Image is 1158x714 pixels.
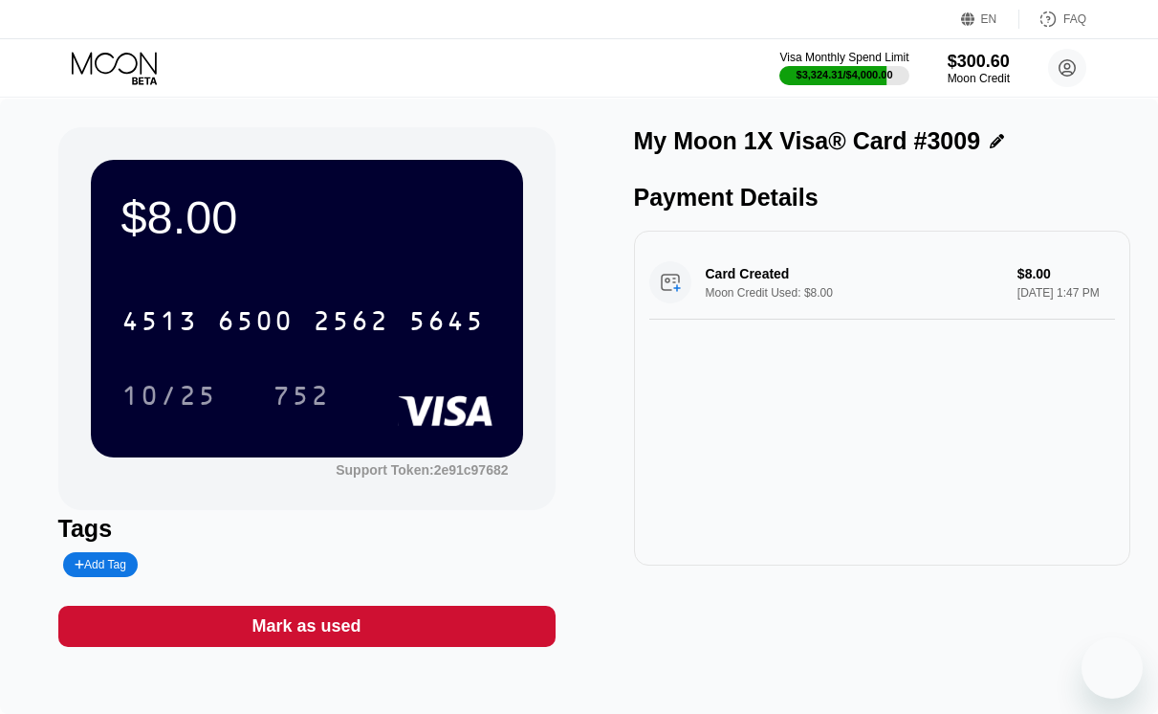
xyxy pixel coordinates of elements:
div: 2562 [313,308,389,339]
div: Moon Credit [948,72,1010,85]
div: $3,324.31 / $4,000.00 [797,69,893,80]
div: Support Token: 2e91c97682 [336,462,508,478]
iframe: Button to launch messaging window [1082,637,1143,699]
div: Mark as used [251,615,361,637]
div: Mark as used [58,606,556,647]
div: 5645 [408,308,485,339]
div: Visa Monthly Spend Limit [779,51,908,64]
div: Payment Details [634,184,1131,212]
div: 4513650025625645 [110,297,496,345]
div: FAQ [1019,10,1086,29]
div: $300.60 [948,52,1010,72]
div: 4513 [121,308,198,339]
div: 10/25 [107,371,231,419]
div: Tags [58,515,556,543]
div: Support Token:2e91c97682 [336,462,508,478]
div: EN [961,10,1019,29]
div: Add Tag [75,558,126,571]
div: 10/25 [121,383,217,413]
div: 752 [273,383,330,413]
div: FAQ [1063,12,1086,26]
div: 752 [258,371,344,419]
div: $300.60Moon Credit [948,52,1010,85]
div: My Moon 1X Visa® Card #3009 [634,127,981,155]
div: 6500 [217,308,294,339]
div: $8.00 [121,190,492,244]
div: Visa Monthly Spend Limit$3,324.31/$4,000.00 [779,51,908,85]
div: Add Tag [63,552,138,577]
div: EN [981,12,997,26]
